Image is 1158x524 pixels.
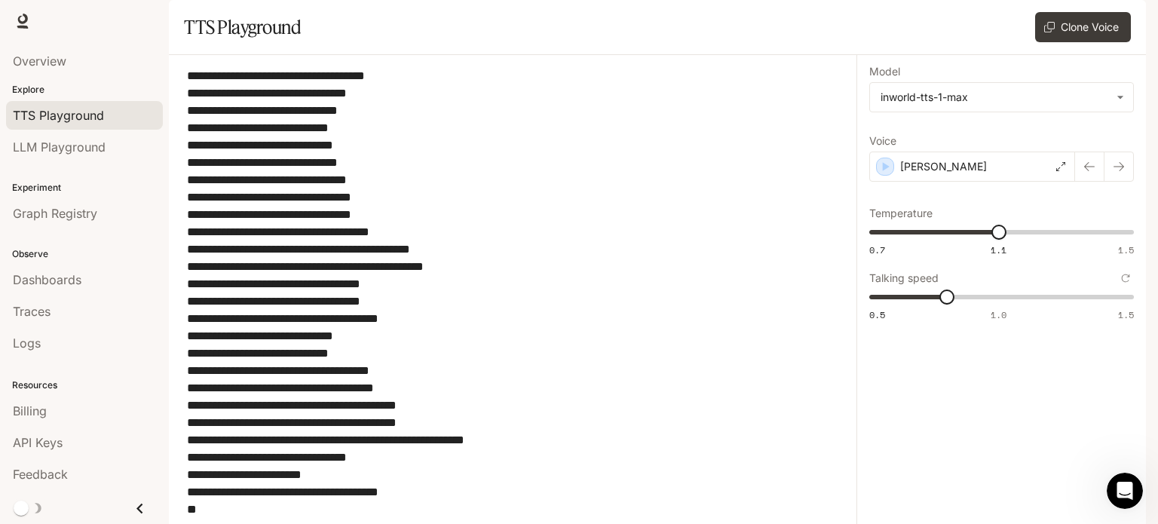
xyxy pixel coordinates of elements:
[869,273,939,283] p: Talking speed
[1118,308,1134,321] span: 1.5
[1118,244,1134,256] span: 1.5
[991,308,1006,321] span: 1.0
[870,83,1133,112] div: inworld-tts-1-max
[991,244,1006,256] span: 1.1
[869,136,896,146] p: Voice
[1107,473,1143,509] iframe: Intercom live chat
[1035,12,1131,42] button: Clone Voice
[869,244,885,256] span: 0.7
[184,12,301,42] h1: TTS Playground
[869,208,933,219] p: Temperature
[869,308,885,321] span: 0.5
[881,90,1109,105] div: inworld-tts-1-max
[869,66,900,77] p: Model
[900,159,987,174] p: [PERSON_NAME]
[1117,270,1134,287] button: Reset to default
